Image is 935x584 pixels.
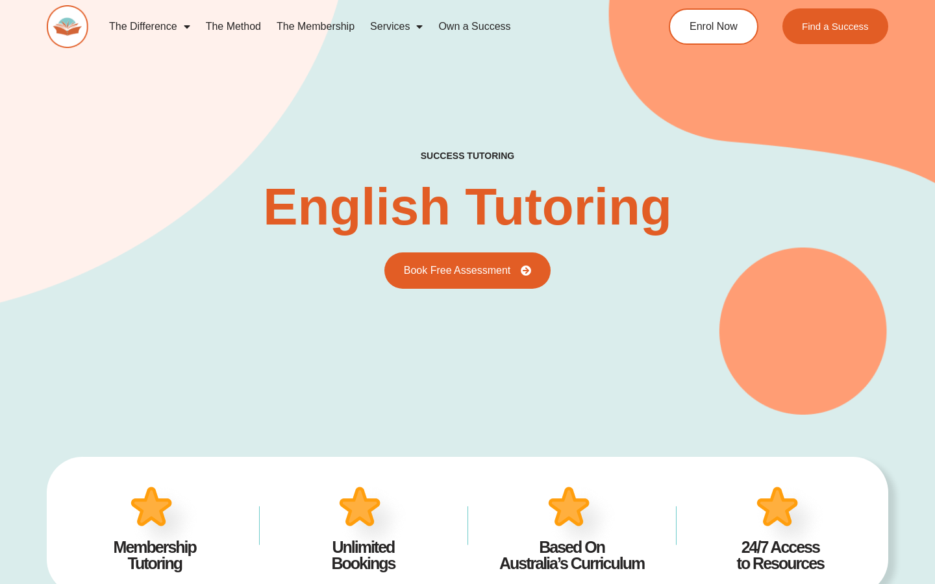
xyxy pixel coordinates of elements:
[802,21,869,31] span: Find a Success
[101,12,198,42] a: The Difference
[101,12,621,42] nav: Menu
[269,12,362,42] a: The Membership
[70,539,240,572] h4: Membership Tutoring
[279,539,448,572] h4: Unlimited Bookings
[669,8,758,45] a: Enrol Now
[782,8,888,44] a: Find a Success
[198,12,269,42] a: The Method
[362,12,430,42] a: Services
[404,265,511,276] span: Book Free Assessment
[384,252,551,289] a: Book Free Assessment
[695,539,865,572] h4: 24/7 Access to Resources
[421,150,514,162] h2: success tutoring
[487,539,656,572] h4: Based On Australia’s Curriculum
[263,181,672,233] h2: English Tutoring
[690,21,738,32] span: Enrol Now
[430,12,518,42] a: Own a Success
